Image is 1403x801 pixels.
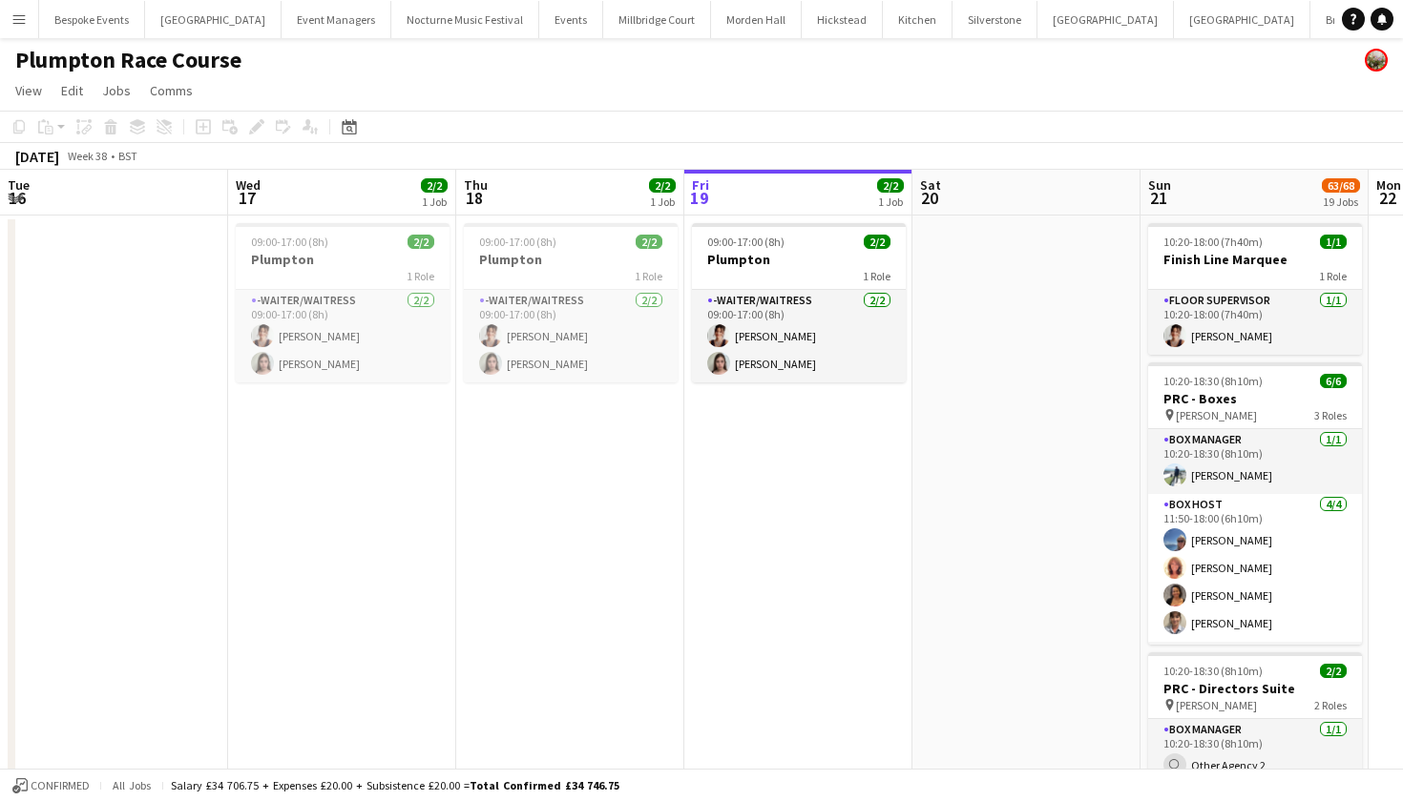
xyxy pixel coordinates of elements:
span: Week 38 [63,149,111,163]
app-card-role: Box Manager1/110:20-18:30 (8h10m)[PERSON_NAME] [1148,429,1362,494]
a: View [8,78,50,103]
span: 1 Role [863,269,890,283]
span: [PERSON_NAME] [1176,698,1257,712]
span: Tue [8,176,30,194]
app-job-card: 09:00-17:00 (8h)2/2Plumpton1 Role-Waiter/Waitress2/209:00-17:00 (8h)[PERSON_NAME][PERSON_NAME] [464,223,678,382]
span: 2/2 [408,235,434,249]
span: 21 [1145,187,1171,209]
span: Mon [1376,176,1401,194]
div: 19 Jobs [1323,195,1359,209]
span: Total Confirmed £34 746.75 [470,778,619,792]
span: 22 [1373,187,1401,209]
span: Sat [920,176,941,194]
span: Wed [236,176,261,194]
button: [GEOGRAPHIC_DATA] [145,1,282,38]
span: 63/68 [1322,178,1360,193]
div: Salary £34 706.75 + Expenses £20.00 + Subsistence £20.00 = [171,778,619,792]
span: 2/2 [1320,664,1347,678]
span: 20 [917,187,941,209]
span: 09:00-17:00 (8h) [251,235,328,249]
div: 1 Job [422,195,447,209]
h3: Plumpton [692,251,906,268]
app-card-role: Box Manager1/110:20-18:30 (8h10m) Other Agency 2 [1148,719,1362,784]
div: BST [118,149,137,163]
span: 6/6 [1320,374,1347,388]
span: 2 Roles [1314,698,1347,712]
app-card-role: -Waiter/Waitress2/209:00-17:00 (8h)[PERSON_NAME][PERSON_NAME] [236,290,450,382]
a: Comms [142,78,200,103]
button: [GEOGRAPHIC_DATA] [1037,1,1174,38]
span: 09:00-17:00 (8h) [479,235,556,249]
span: 2/2 [649,178,676,193]
button: Silverstone [953,1,1037,38]
app-job-card: 09:00-17:00 (8h)2/2Plumpton1 Role-Waiter/Waitress2/209:00-17:00 (8h)[PERSON_NAME][PERSON_NAME] [236,223,450,382]
app-card-role: Box Host4/411:50-18:00 (6h10m)[PERSON_NAME][PERSON_NAME][PERSON_NAME][PERSON_NAME] [1148,494,1362,642]
app-card-role: Floor Supervisor1/110:20-18:00 (7h40m)[PERSON_NAME] [1148,290,1362,355]
app-card-role: -Waiter/Waitress2/209:00-17:00 (8h)[PERSON_NAME][PERSON_NAME] [692,290,906,382]
button: Morden Hall [711,1,802,38]
a: Jobs [94,78,138,103]
span: [PERSON_NAME] [1176,408,1257,422]
span: Thu [464,176,488,194]
h3: PRC - Directors Suite [1148,680,1362,697]
span: 1 Role [1319,269,1347,283]
span: View [15,82,42,99]
button: Kitchen [883,1,953,38]
button: Events [539,1,603,38]
span: Fri [692,176,709,194]
app-user-avatar: Staffing Manager [1365,49,1388,72]
span: 2/2 [864,235,890,249]
button: [GEOGRAPHIC_DATA] [1174,1,1310,38]
button: Nocturne Music Festival [391,1,539,38]
app-job-card: 09:00-17:00 (8h)2/2Plumpton1 Role-Waiter/Waitress2/209:00-17:00 (8h)[PERSON_NAME][PERSON_NAME] [692,223,906,382]
button: Bespoke Events [39,1,145,38]
span: 10:20-18:00 (7h40m) [1163,235,1263,249]
h1: Plumpton Race Course [15,46,241,74]
span: 2/2 [636,235,662,249]
div: 1 Job [650,195,675,209]
span: 2/2 [877,178,904,193]
button: Millbridge Court [603,1,711,38]
h3: PRC - Boxes [1148,390,1362,407]
span: 09:00-17:00 (8h) [707,235,785,249]
span: 1/1 [1320,235,1347,249]
span: 10:20-18:30 (8h10m) [1163,664,1263,678]
span: 3 Roles [1314,408,1347,422]
span: 1 Role [635,269,662,283]
h3: Plumpton [236,251,450,268]
span: 17 [233,187,261,209]
span: 18 [461,187,488,209]
div: [DATE] [15,147,59,166]
button: Confirmed [10,775,93,796]
app-card-role: -Waiter/Waitress2/209:00-17:00 (8h)[PERSON_NAME][PERSON_NAME] [464,290,678,382]
span: Jobs [102,82,131,99]
h3: Finish Line Marquee [1148,251,1362,268]
span: Edit [61,82,83,99]
span: 19 [689,187,709,209]
button: Event Managers [282,1,391,38]
span: All jobs [109,778,155,792]
span: 16 [5,187,30,209]
app-job-card: 10:20-18:30 (8h10m)6/6PRC - Boxes [PERSON_NAME]3 RolesBox Manager1/110:20-18:30 (8h10m)[PERSON_NA... [1148,362,1362,645]
app-job-card: 10:20-18:00 (7h40m)1/1Finish Line Marquee1 RoleFloor Supervisor1/110:20-18:00 (7h40m)[PERSON_NAME] [1148,223,1362,355]
span: Sun [1148,176,1171,194]
a: Edit [53,78,91,103]
span: Comms [150,82,193,99]
span: Confirmed [31,779,90,792]
span: 1 Role [407,269,434,283]
h3: Plumpton [464,251,678,268]
div: 1 Job [878,195,903,209]
button: Hickstead [802,1,883,38]
span: 2/2 [421,178,448,193]
span: 10:20-18:30 (8h10m) [1163,374,1263,388]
